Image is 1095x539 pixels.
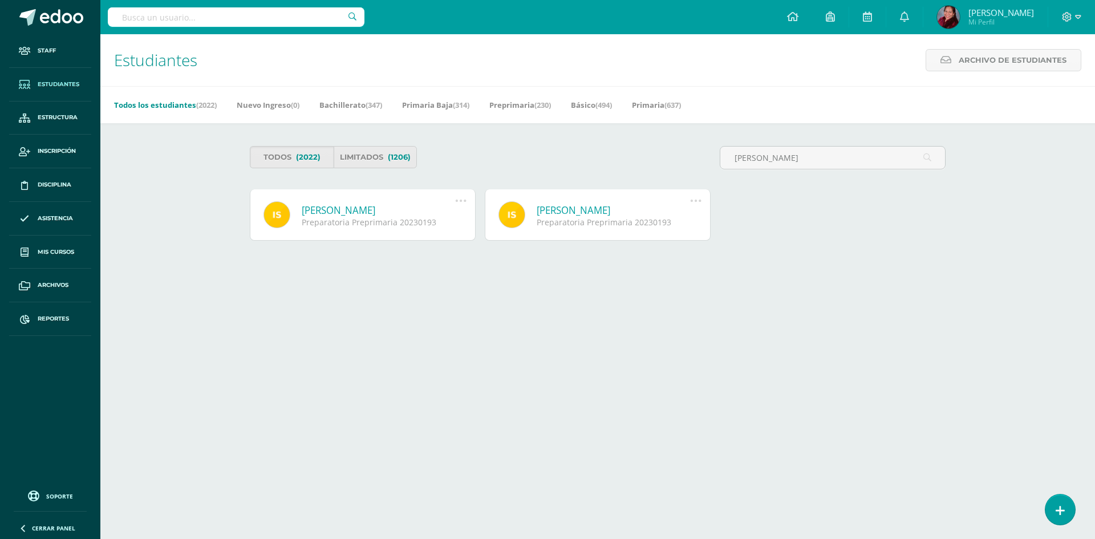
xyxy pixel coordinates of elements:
[595,100,612,110] span: (494)
[291,100,299,110] span: (0)
[319,96,382,114] a: Bachillerato(347)
[38,214,73,223] span: Asistencia
[489,96,551,114] a: Preprimaria(230)
[38,281,68,290] span: Archivos
[453,100,469,110] span: (314)
[114,49,197,71] span: Estudiantes
[9,236,91,269] a: Mis cursos
[46,492,73,500] span: Soporte
[968,7,1034,18] span: [PERSON_NAME]
[250,146,334,168] a: Todos(2022)
[926,49,1081,71] a: Archivo de Estudiantes
[937,6,960,29] img: 00c1b1db20a3e38a90cfe610d2c2e2f3.png
[959,50,1066,71] span: Archivo de Estudiantes
[9,102,91,135] a: Estructura
[571,96,612,114] a: Básico(494)
[632,96,681,114] a: Primaria(637)
[296,147,321,168] span: (2022)
[334,146,417,168] a: Limitados(1206)
[38,248,74,257] span: Mis cursos
[664,100,681,110] span: (637)
[720,147,945,169] input: Busca al estudiante aquí...
[534,100,551,110] span: (230)
[38,113,78,122] span: Estructura
[9,302,91,336] a: Reportes
[38,46,56,55] span: Staff
[38,80,79,89] span: Estudiantes
[38,147,76,156] span: Inscripción
[237,96,299,114] a: Nuevo Ingreso(0)
[9,168,91,202] a: Disciplina
[9,135,91,168] a: Inscripción
[366,100,382,110] span: (347)
[196,100,217,110] span: (2022)
[537,204,690,217] a: [PERSON_NAME]
[114,96,217,114] a: Todos los estudiantes(2022)
[38,180,71,189] span: Disciplina
[968,17,1034,27] span: Mi Perfil
[9,34,91,68] a: Staff
[388,147,411,168] span: (1206)
[32,524,75,532] span: Cerrar panel
[537,217,690,228] div: Preparatoria Preprimaria 20230193
[302,217,455,228] div: Preparatoria Preprimaria 20230193
[302,204,455,217] a: [PERSON_NAME]
[9,269,91,302] a: Archivos
[9,202,91,236] a: Asistencia
[108,7,364,27] input: Busca un usuario...
[9,68,91,102] a: Estudiantes
[14,488,87,503] a: Soporte
[402,96,469,114] a: Primaria Baja(314)
[38,314,69,323] span: Reportes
